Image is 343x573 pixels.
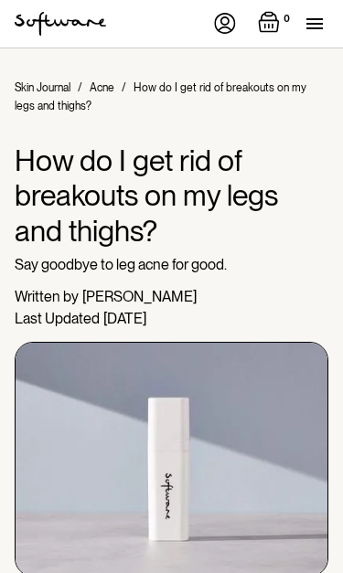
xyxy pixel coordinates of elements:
div: / [122,81,126,94]
h1: How do I get rid of breakouts on my legs and thighs? [15,143,328,249]
img: Software Logo [15,12,106,36]
div: Last Updated [15,310,100,327]
div: 0 [280,11,294,27]
a: Acne [90,81,114,94]
div: / [78,81,82,94]
div: How do I get rid of breakouts on my legs and thighs? [15,81,306,112]
a: home [15,12,106,36]
a: Skin Journal [15,81,70,94]
div: [PERSON_NAME] [82,288,197,305]
a: Open empty cart [258,11,294,37]
p: Say goodbye to leg acne for good. [15,256,328,273]
div: Written by [15,288,79,305]
div: [DATE] [103,310,146,327]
